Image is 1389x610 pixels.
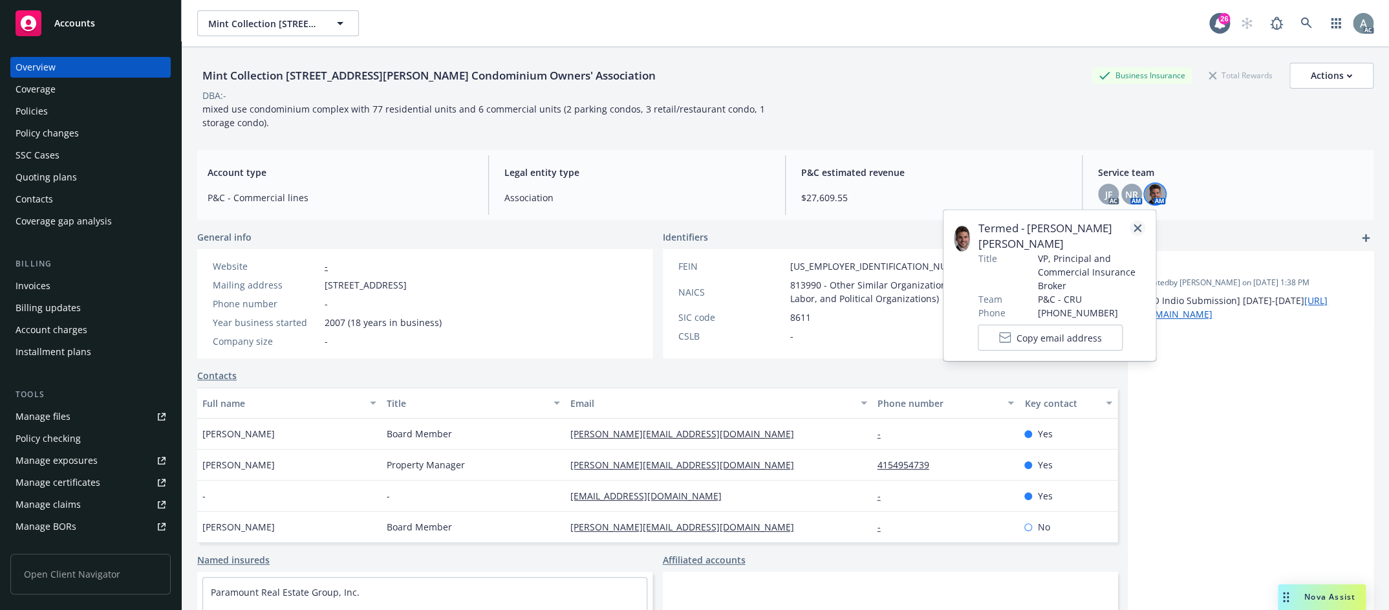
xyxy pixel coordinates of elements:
div: Billing [10,257,171,270]
p: [BPO Indio Submission] [DATE]-[DATE] [1138,294,1363,321]
div: Mint Collection [STREET_ADDRESS][PERSON_NAME] Condominium Owners' Association [197,67,661,84]
div: Website [213,259,319,273]
span: Legal entity type [504,166,770,179]
div: Full name [202,397,362,410]
a: - [878,428,891,440]
a: Contacts [197,369,237,382]
button: Actions [1289,63,1373,89]
span: Updated by [PERSON_NAME] on [DATE] 1:38 PM [1138,277,1363,289]
a: SSC Cases [10,145,171,166]
div: FEIN [678,259,785,273]
span: Manage exposures [10,450,171,471]
a: Quoting plans [10,167,171,188]
button: Key contact [1019,387,1117,419]
div: Phone number [213,297,319,310]
a: Invoices [10,276,171,296]
div: Policy changes [16,123,79,144]
button: Nova Assist [1278,584,1366,610]
span: Yes [1037,458,1052,472]
span: Yes [1037,427,1052,441]
div: CSLB [678,329,785,343]
div: -Updatedby [PERSON_NAME] on [DATE] 1:38 PM[BPO Indio Submission] [DATE]-[DATE][URL][DOMAIN_NAME] [1128,251,1373,331]
a: Account charges [10,320,171,340]
span: Open Client Navigator [10,554,171,594]
span: [PERSON_NAME] [202,520,275,534]
a: 4154954739 [878,459,940,471]
a: Start snowing [1234,10,1260,36]
a: - [878,490,891,502]
div: Manage BORs [16,516,76,537]
div: Billing updates [16,298,81,318]
div: Contacts [16,189,53,210]
img: photo [1353,13,1373,34]
a: Accounts [10,5,171,41]
div: Mailing address [213,278,319,292]
span: Title [978,252,996,265]
div: SSC Cases [16,145,59,166]
a: Switch app [1323,10,1349,36]
div: Title [387,397,546,410]
span: - [325,297,328,310]
div: Quoting plans [16,167,77,188]
a: [PERSON_NAME][EMAIL_ADDRESS][DOMAIN_NAME] [570,459,804,471]
span: VP, Principal and Commercial Insurance Broker [1037,252,1145,292]
a: Affiliated accounts [663,553,746,567]
span: mixed use condominium complex with 77 residential units and 6 commercial units (2 parking condos,... [202,103,768,129]
div: Company size [213,334,319,348]
a: - [325,260,328,272]
span: Team [978,292,1002,306]
div: Manage files [16,406,70,427]
span: General info [197,230,252,244]
span: [PERSON_NAME] [202,458,275,472]
div: Email [570,397,852,410]
a: - [878,521,891,533]
button: Mint Collection [STREET_ADDRESS][PERSON_NAME] Condominium Owners' Association [197,10,359,36]
span: Nova Assist [1304,591,1355,602]
a: Policy checking [10,428,171,449]
a: Manage certificates [10,472,171,493]
span: Board Member [387,427,452,441]
img: employee photo [954,226,970,252]
span: Identifiers [663,230,708,244]
div: SIC code [678,310,785,324]
div: Invoices [16,276,50,296]
a: Named insureds [197,553,270,567]
span: P&C - CRU [1037,292,1145,306]
div: Phone number [878,397,1000,410]
a: Overview [10,57,171,78]
div: Drag to move [1278,584,1294,610]
div: Business Insurance [1092,67,1192,83]
span: Yes [1037,489,1052,503]
span: - [202,489,206,503]
div: NAICS [678,285,785,299]
span: No [1037,520,1050,534]
span: Association [504,191,770,204]
span: [STREET_ADDRESS] [325,278,407,292]
div: Summary of insurance [16,538,114,559]
span: [US_EMPLOYER_IDENTIFICATION_NUMBER] [790,259,975,273]
span: Property Manager [387,458,465,472]
a: Search [1293,10,1319,36]
a: close [1130,221,1145,236]
span: - [1138,261,1330,275]
button: Full name [197,387,382,419]
span: - [325,334,328,348]
span: Phone [978,306,1005,320]
div: Manage certificates [16,472,100,493]
span: Board Member [387,520,452,534]
a: Summary of insurance [10,538,171,559]
img: photo [1145,184,1165,204]
div: Total Rewards [1202,67,1279,83]
span: 813990 - Other Similar Organizations (except Business, Professional, Labor, and Political Organiz... [790,278,1103,305]
span: Copy email address [1016,331,1101,344]
a: Paramount Real Estate Group, Inc. [211,586,360,598]
span: NR [1125,188,1138,201]
div: Policies [16,101,48,122]
a: [EMAIL_ADDRESS][DOMAIN_NAME] [570,490,732,502]
div: Installment plans [16,342,91,362]
a: Policy changes [10,123,171,144]
div: Year business started [213,316,319,329]
button: Phone number [872,387,1020,419]
a: [PERSON_NAME][EMAIL_ADDRESS][DOMAIN_NAME] [570,521,804,533]
a: Policies [10,101,171,122]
